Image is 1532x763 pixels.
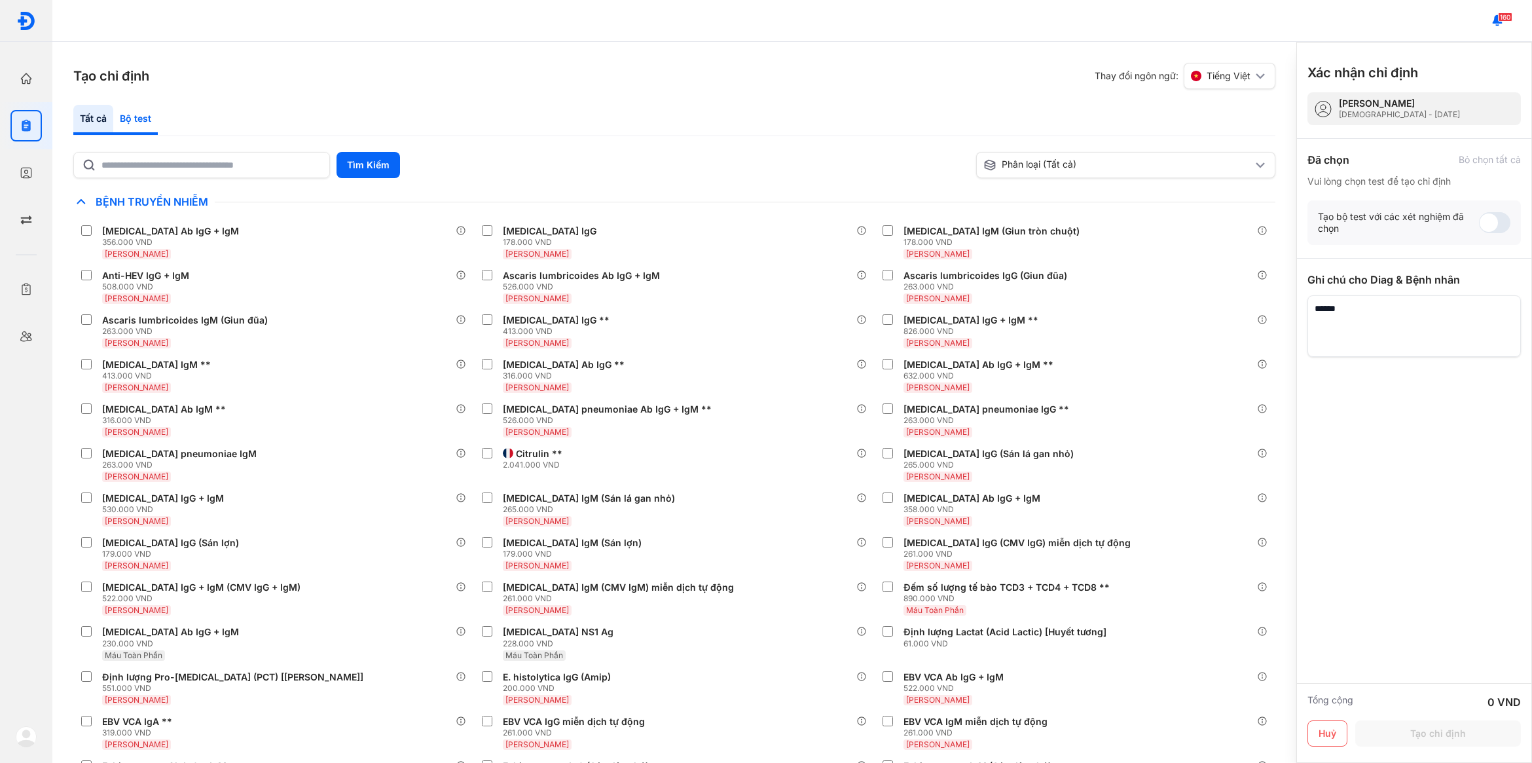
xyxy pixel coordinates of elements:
div: 522.000 VND [102,593,306,604]
div: 263.000 VND [903,282,1072,292]
span: [PERSON_NAME] [105,561,168,570]
div: Ascaris lumbricoides IgM (Giun đũa) [102,314,268,326]
div: [MEDICAL_DATA] Ab IgG + IgM [102,626,239,638]
div: 261.000 VND [503,728,650,738]
div: 265.000 VND [503,504,680,515]
span: [PERSON_NAME] [105,293,168,303]
span: [PERSON_NAME] [505,561,569,570]
div: Định lượng Lactat (Acid Lactic) [Huyết tương] [903,626,1106,638]
div: 358.000 VND [903,504,1046,515]
span: [PERSON_NAME] [105,249,168,259]
div: 265.000 VND [903,460,1079,470]
span: [PERSON_NAME] [505,695,569,705]
div: 530.000 VND [102,504,229,515]
div: 261.000 VND [903,549,1136,559]
div: 522.000 VND [903,683,1009,694]
span: [PERSON_NAME] [906,695,970,705]
div: 2.041.000 VND [503,460,568,470]
span: [PERSON_NAME] [505,427,569,437]
div: [MEDICAL_DATA] pneumoniae IgG ** [903,403,1069,415]
span: [PERSON_NAME] [906,382,970,392]
span: [PERSON_NAME] [906,739,970,749]
span: [PERSON_NAME] [906,249,970,259]
div: Định lượng Pro-[MEDICAL_DATA] (PCT) [[PERSON_NAME]] [102,671,363,683]
div: EBV VCA IgG miễn dịch tự động [503,716,645,728]
div: 413.000 VND [102,371,216,381]
div: [MEDICAL_DATA] NS1 Ag [503,626,613,638]
span: [PERSON_NAME] [906,472,970,481]
div: Tổng cộng [1307,694,1353,710]
div: 261.000 VND [903,728,1053,738]
div: Đã chọn [1307,152,1349,168]
span: [PERSON_NAME] [505,739,569,749]
div: 230.000 VND [102,639,244,649]
span: [PERSON_NAME] [505,249,569,259]
div: [MEDICAL_DATA] Ab IgG ** [503,359,625,371]
div: 61.000 VND [903,639,1112,649]
div: [MEDICAL_DATA] Ab IgM ** [102,403,226,415]
button: Huỷ [1307,720,1347,747]
button: Tìm Kiếm [337,152,400,178]
h3: Xác nhận chỉ định [1307,64,1418,82]
div: 263.000 VND [102,460,262,470]
span: [PERSON_NAME] [505,293,569,303]
span: [PERSON_NAME] [105,472,168,481]
div: 413.000 VND [503,326,615,337]
div: [MEDICAL_DATA] IgG + IgM ** [903,314,1038,326]
div: 316.000 VND [102,415,231,426]
div: Phân loại (Tất cả) [983,158,1252,172]
span: [PERSON_NAME] [105,516,168,526]
span: [PERSON_NAME] [906,293,970,303]
div: 228.000 VND [503,639,619,649]
div: 263.000 VND [903,415,1074,426]
div: Anti-HEV IgG + IgM [102,270,189,282]
div: E. histolytica IgG (Amip) [503,671,611,683]
div: [MEDICAL_DATA] IgM (Giun tròn chuột) [903,225,1080,237]
span: [PERSON_NAME] [906,427,970,437]
div: Ascaris lumbricoides Ab IgG + IgM [503,270,660,282]
div: [MEDICAL_DATA] IgG (CMV IgG) miễn dịch tự động [903,537,1131,549]
div: 316.000 VND [503,371,630,381]
div: Ghi chú cho Diag & Bệnh nhân [1307,272,1521,288]
span: [PERSON_NAME] [505,382,569,392]
div: [MEDICAL_DATA] pneumoniae IgM [102,448,257,460]
div: Tất cả [73,105,113,135]
div: 179.000 VND [102,549,244,559]
div: 826.000 VND [903,326,1044,337]
div: 551.000 VND [102,683,369,694]
div: [MEDICAL_DATA] IgM (Sán lợn) [503,537,642,549]
span: [PERSON_NAME] [105,739,168,749]
div: Tạo bộ test với các xét nghiệm đã chọn [1318,211,1479,234]
div: Thay đổi ngôn ngữ: [1095,63,1275,89]
span: [PERSON_NAME] [505,516,569,526]
span: [PERSON_NAME] [505,338,569,348]
span: Tiếng Việt [1207,70,1250,82]
span: [PERSON_NAME] [906,516,970,526]
div: 632.000 VND [903,371,1059,381]
div: Đếm số lượng tế bào TCD3 + TCD4 + TCD8 ** [903,582,1110,593]
div: 200.000 VND [503,683,616,694]
div: Citrulin ** [516,448,562,460]
div: [MEDICAL_DATA] IgG (Sán lợn) [102,537,239,549]
div: Bộ test [113,105,158,135]
div: 508.000 VND [102,282,194,292]
div: [MEDICAL_DATA] IgM (Sán lá gan nhỏ) [503,493,675,504]
div: 179.000 VND [503,549,647,559]
div: [MEDICAL_DATA] IgM (CMV IgM) miễn dịch tự động [503,582,734,593]
div: Vui lòng chọn test để tạo chỉ định [1307,176,1521,187]
span: 160 [1498,12,1512,22]
span: Bệnh Truyền Nhiễm [89,195,215,208]
div: 263.000 VND [102,326,273,337]
img: logo [16,726,37,747]
span: [PERSON_NAME] [105,695,168,705]
div: 319.000 VND [102,728,177,738]
div: 0 VND [1487,694,1521,710]
div: EBV VCA IgM miễn dịch tự động [903,716,1048,728]
span: [PERSON_NAME] [105,338,168,348]
span: [PERSON_NAME] [906,561,970,570]
div: [MEDICAL_DATA] Ab IgG + IgM [903,493,1040,504]
div: [MEDICAL_DATA] IgG + IgM (CMV IgG + IgM) [102,582,301,593]
div: [MEDICAL_DATA] Ab IgG + IgM ** [903,359,1053,371]
div: 526.000 VND [503,415,717,426]
span: [PERSON_NAME] [906,338,970,348]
